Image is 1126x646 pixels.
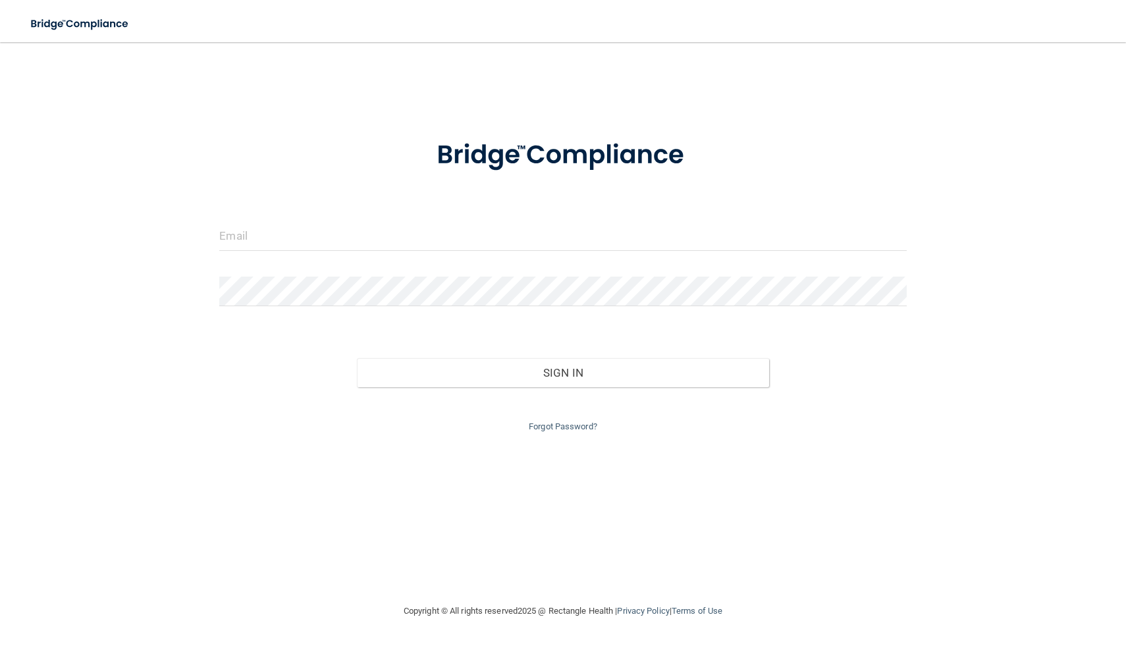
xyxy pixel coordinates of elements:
[672,606,722,616] a: Terms of Use
[323,590,803,632] div: Copyright © All rights reserved 2025 @ Rectangle Health | |
[357,358,769,387] button: Sign In
[410,121,716,190] img: bridge_compliance_login_screen.278c3ca4.svg
[20,11,141,38] img: bridge_compliance_login_screen.278c3ca4.svg
[617,606,669,616] a: Privacy Policy
[529,421,597,431] a: Forgot Password?
[219,221,906,251] input: Email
